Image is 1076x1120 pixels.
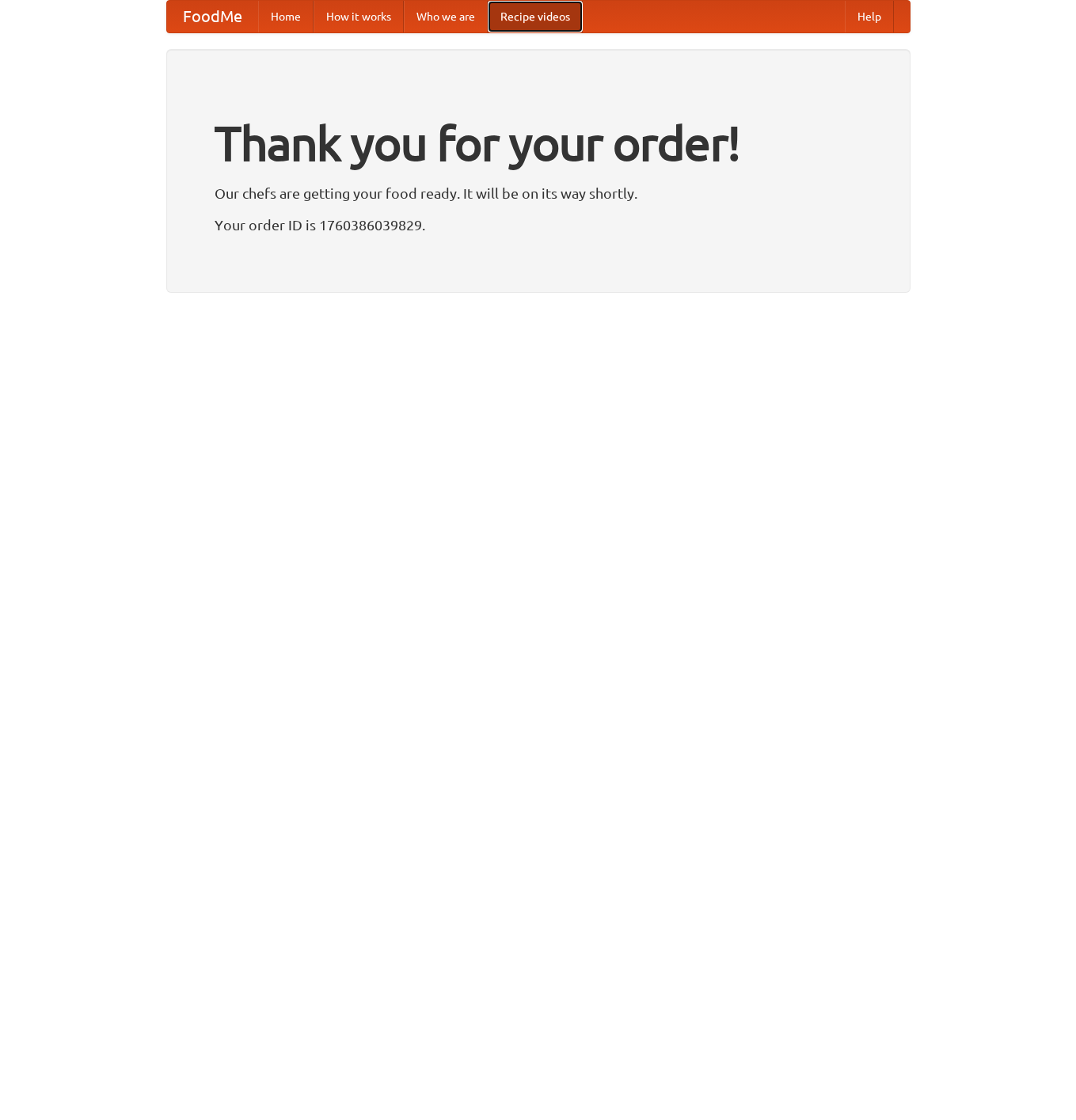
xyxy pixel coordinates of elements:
[258,1,314,32] a: Home
[845,1,894,32] a: Help
[215,181,862,205] p: Our chefs are getting your food ready. It will be on its way shortly.
[215,213,862,237] p: Your order ID is 1760386039829.
[215,105,862,181] h1: Thank you for your order!
[404,1,488,32] a: Who we are
[314,1,404,32] a: How it works
[167,1,258,32] a: FoodMe
[488,1,583,32] a: Recipe videos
